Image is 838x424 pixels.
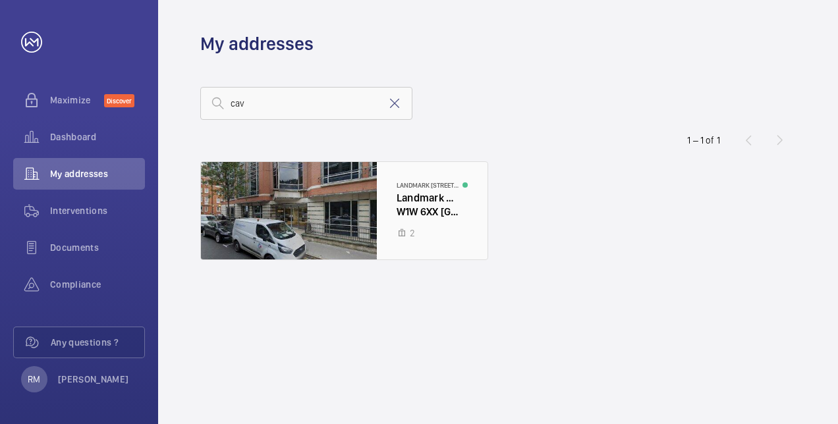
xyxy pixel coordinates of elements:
[50,278,145,291] span: Compliance
[50,241,145,254] span: Documents
[50,93,104,107] span: Maximize
[104,94,134,107] span: Discover
[58,373,129,386] p: [PERSON_NAME]
[687,134,720,147] div: 1 – 1 of 1
[51,336,144,349] span: Any questions ?
[50,204,145,217] span: Interventions
[200,32,314,56] h1: My addresses
[50,167,145,180] span: My addresses
[200,87,412,120] input: Search by address
[50,130,145,144] span: Dashboard
[28,373,40,386] p: RM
